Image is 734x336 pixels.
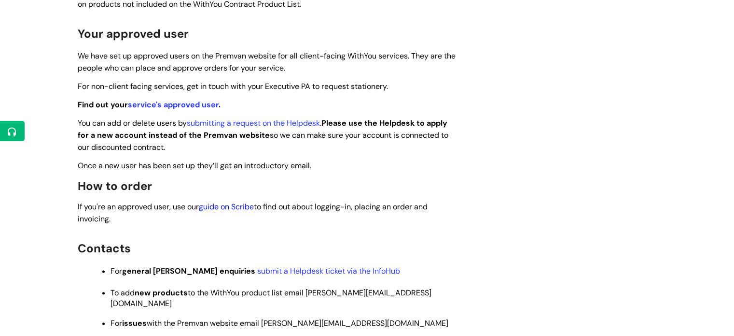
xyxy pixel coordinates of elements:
strong: new products [135,288,188,298]
span: To add to the WithYou product list email [PERSON_NAME][EMAIL_ADDRESS][DOMAIN_NAME] [111,288,431,308]
span: Your approved user [78,26,189,41]
span: If you're an approved user, use our to find out about logging-in, placing an order and invoicing. [78,202,428,224]
span: We have set up approved users on the Premvan website for all client-facing WithYou services. They... [78,51,456,73]
strong: general [PERSON_NAME] enquiries [122,266,255,276]
span: How to order [78,178,152,193]
span: You can add or delete users by . [78,118,321,128]
strong: issues [122,318,147,328]
a: submit a Helpdesk ticket via the InfoHub [257,266,400,276]
li: For [111,264,459,278]
span: Contacts [78,241,131,256]
span: so we can make sure your account is connected to our discounted contract. [78,118,448,152]
span: Once a new user has been set up they’ll get an introductory email. [78,161,311,171]
span: For with the Premvan website email [PERSON_NAME][EMAIL_ADDRESS][DOMAIN_NAME] [111,318,448,328]
a: guide on Scribe [199,202,254,212]
a: service's approved user [128,100,219,110]
span: For non-client facing services, get in touch with your Executive PA to request stationery. [78,81,388,91]
a: submitting a request on the Helpdesk [187,118,320,128]
strong: Find out your . [78,100,221,110]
